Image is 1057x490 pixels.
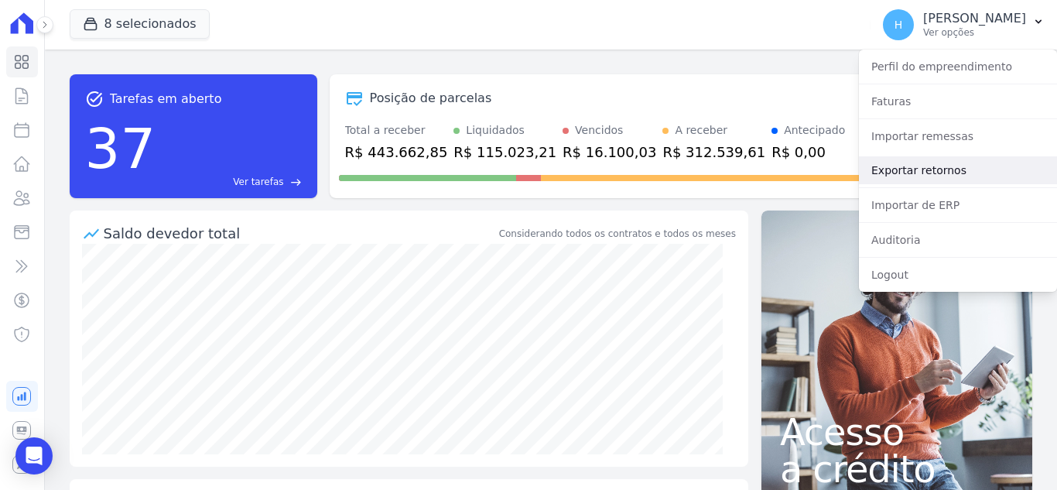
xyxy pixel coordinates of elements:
[370,89,492,108] div: Posição de parcelas
[859,87,1057,115] a: Faturas
[70,9,210,39] button: 8 selecionados
[895,19,903,30] span: H
[675,122,727,139] div: A receber
[104,223,496,244] div: Saldo devedor total
[162,175,301,189] a: Ver tarefas east
[345,122,448,139] div: Total a receber
[662,142,765,163] div: R$ 312.539,61
[290,176,302,188] span: east
[563,142,656,163] div: R$ 16.100,03
[15,437,53,475] div: Open Intercom Messenger
[345,142,448,163] div: R$ 443.662,85
[233,175,283,189] span: Ver tarefas
[923,11,1026,26] p: [PERSON_NAME]
[859,53,1057,81] a: Perfil do empreendimento
[784,122,845,139] div: Antecipado
[859,261,1057,289] a: Logout
[110,90,222,108] span: Tarefas em aberto
[859,156,1057,184] a: Exportar retornos
[499,227,736,241] div: Considerando todos os contratos e todos os meses
[780,451,1014,488] span: a crédito
[575,122,623,139] div: Vencidos
[859,226,1057,254] a: Auditoria
[453,142,556,163] div: R$ 115.023,21
[771,142,845,163] div: R$ 0,00
[871,3,1057,46] button: H [PERSON_NAME] Ver opções
[923,26,1026,39] p: Ver opções
[85,108,156,189] div: 37
[859,122,1057,150] a: Importar remessas
[859,191,1057,219] a: Importar de ERP
[466,122,525,139] div: Liquidados
[85,90,104,108] span: task_alt
[780,413,1014,451] span: Acesso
